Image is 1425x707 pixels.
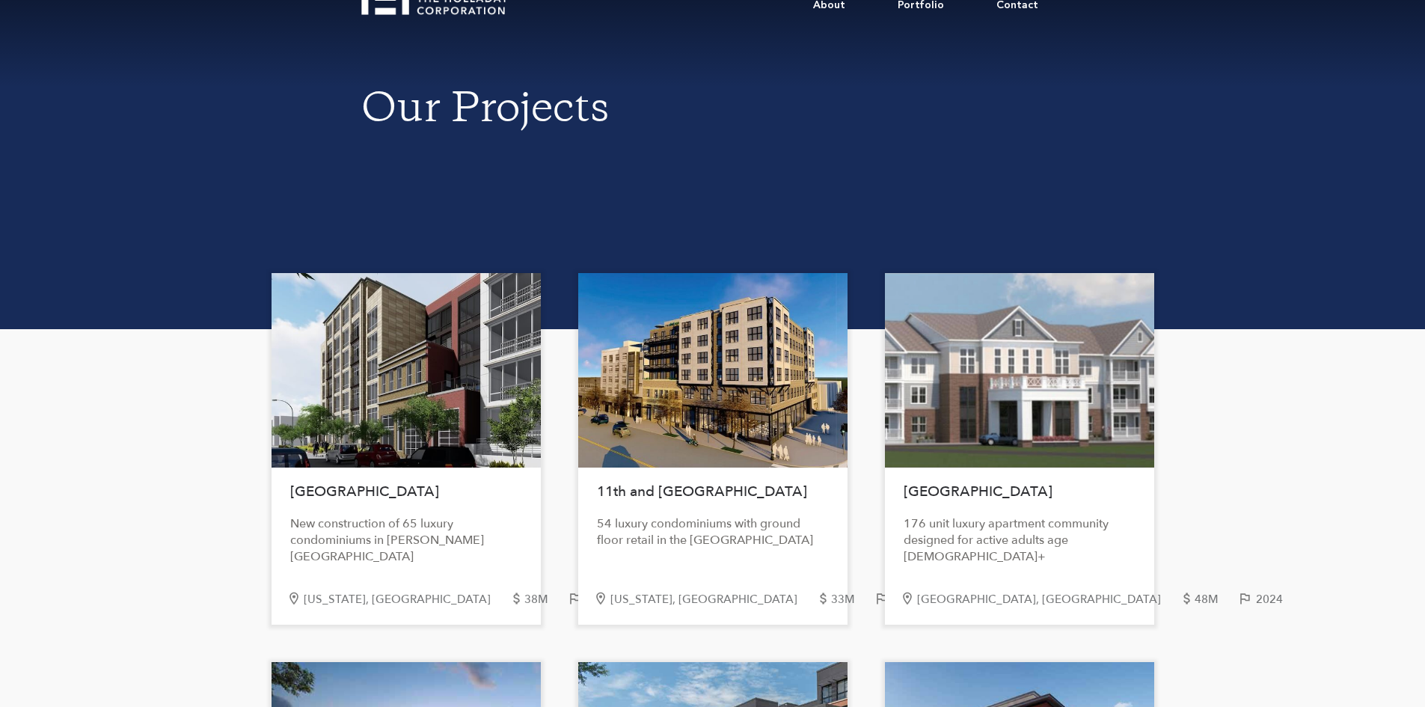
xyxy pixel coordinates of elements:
div: 54 luxury condominiums with ground floor retail in the [GEOGRAPHIC_DATA] [597,515,829,548]
h1: [GEOGRAPHIC_DATA] [904,475,1136,508]
div: 176 unit luxury apartment community designed for active adults age [DEMOGRAPHIC_DATA]+ [904,515,1136,565]
div: 2024 [1256,593,1302,606]
div: [US_STATE], [GEOGRAPHIC_DATA] [610,593,816,606]
h1: 11th and [GEOGRAPHIC_DATA] [597,475,829,508]
div: New construction of 65 luxury condominiums in [PERSON_NAME][GEOGRAPHIC_DATA] [290,515,522,565]
div: 38M [524,593,567,606]
div: 33M [831,593,874,606]
div: [GEOGRAPHIC_DATA], [GEOGRAPHIC_DATA] [917,593,1180,606]
h1: [GEOGRAPHIC_DATA] [290,475,522,508]
h1: Our Projects [361,88,1064,135]
div: 48M [1195,593,1237,606]
div: [US_STATE], [GEOGRAPHIC_DATA] [304,593,509,606]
